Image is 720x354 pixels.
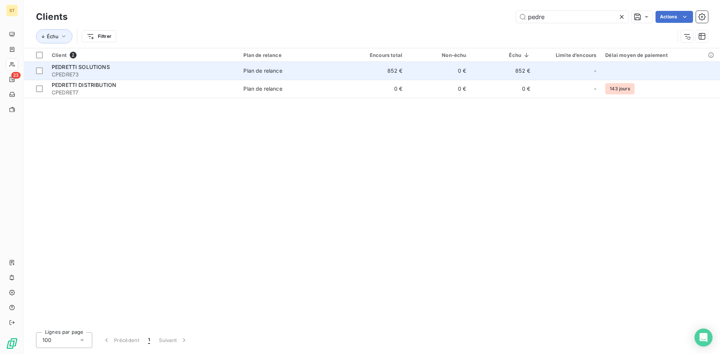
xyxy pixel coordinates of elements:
[471,62,534,80] td: 852 €
[343,62,407,80] td: 852 €
[52,64,110,70] span: PEDRETTI SOLUTIONS
[52,89,234,96] span: CPEDRET7
[36,10,67,24] h3: Clients
[144,332,154,348] button: 1
[6,4,18,16] div: ST
[36,29,72,43] button: Échu
[411,52,466,58] div: Non-échu
[42,336,51,344] span: 100
[343,80,407,98] td: 0 €
[475,52,530,58] div: Échu
[471,80,534,98] td: 0 €
[694,329,712,347] div: Open Intercom Messenger
[243,52,338,58] div: Plan de relance
[47,33,58,39] span: Échu
[52,71,234,78] span: CPEDRE73
[594,85,596,93] span: -
[148,336,150,344] span: 1
[243,67,282,75] div: Plan de relance
[6,338,18,350] img: Logo LeanPay
[82,30,116,42] button: Filtrer
[605,52,715,58] div: Délai moyen de paiement
[98,332,144,348] button: Précédent
[407,80,471,98] td: 0 €
[407,62,471,80] td: 0 €
[52,82,116,88] span: PEDRETTI DISTRIBUTION
[516,11,628,23] input: Rechercher
[70,52,76,58] span: 2
[52,52,67,58] span: Client
[348,52,402,58] div: Encours total
[594,67,596,75] span: -
[655,11,693,23] button: Actions
[243,85,282,93] div: Plan de relance
[11,72,21,79] span: 23
[539,52,596,58] div: Limite d’encours
[154,332,192,348] button: Suivant
[605,83,634,94] span: 143 jours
